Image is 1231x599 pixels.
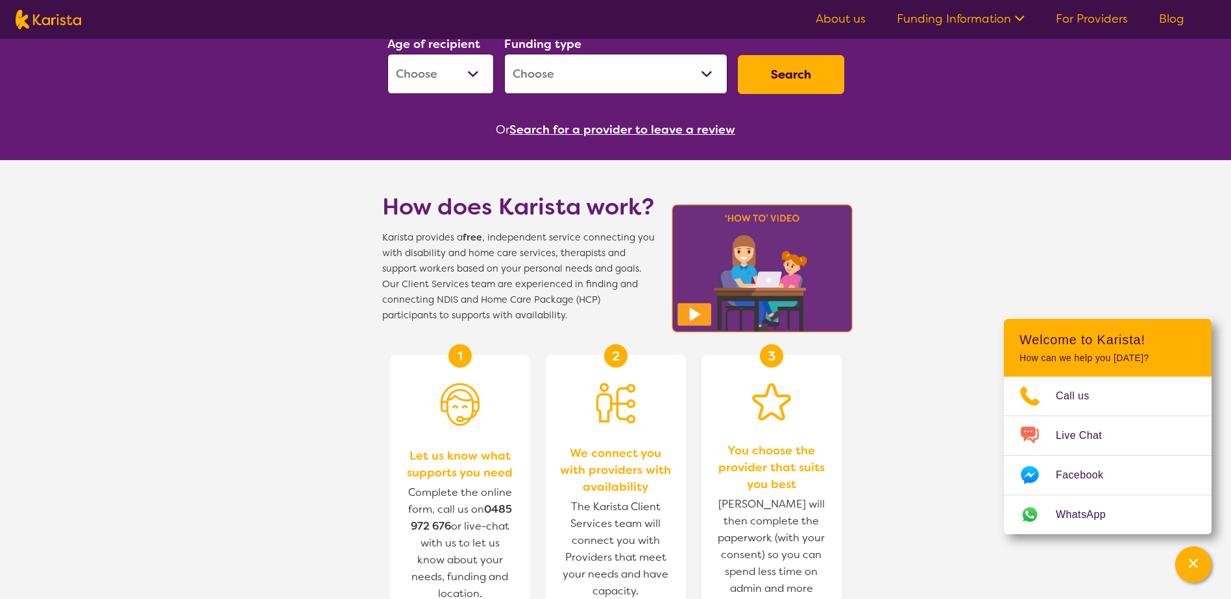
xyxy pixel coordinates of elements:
a: About us [816,11,866,27]
h2: Welcome to Karista! [1019,332,1196,347]
a: Blog [1159,11,1184,27]
a: Web link opens in a new tab. [1004,495,1212,534]
img: Person with headset icon [441,383,480,426]
a: For Providers [1056,11,1128,27]
span: Call us [1056,386,1105,406]
h1: How does Karista work? [382,191,655,222]
div: 3 [760,344,783,368]
img: Person being matched to services icon [596,383,635,423]
label: Funding type [504,36,581,52]
img: Karista video [668,200,857,336]
span: WhatsApp [1056,505,1121,524]
div: 1 [448,344,472,368]
label: Age of recipient [387,36,480,52]
button: Channel Menu [1175,546,1212,583]
span: Live Chat [1056,426,1117,445]
img: Star icon [752,383,791,421]
div: 2 [604,344,628,368]
span: Karista provides a , independent service connecting you with disability and home care services, t... [382,230,655,323]
span: Facebook [1056,465,1119,485]
span: You choose the provider that suits you best [714,442,829,493]
ul: Choose channel [1004,377,1212,534]
div: Channel Menu [1004,319,1212,534]
button: Search [738,55,844,94]
b: free [463,231,482,244]
span: Let us know what supports you need [403,447,517,481]
p: How can we help you [DATE]? [1019,353,1196,364]
a: Funding Information [897,11,1025,27]
img: Karista logo [16,10,81,29]
span: We connect you with providers with availability [559,445,673,495]
button: Search for a provider to leave a review [509,120,735,139]
span: Or [496,120,509,139]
